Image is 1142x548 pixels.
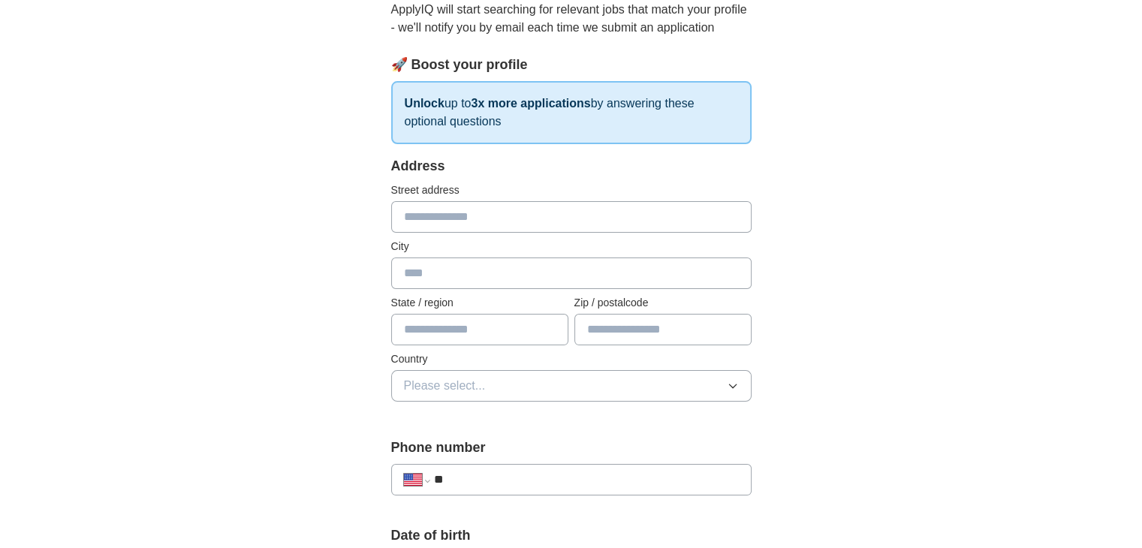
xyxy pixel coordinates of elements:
strong: Unlock [405,97,444,110]
p: up to by answering these optional questions [391,81,752,144]
label: State / region [391,295,568,311]
p: ApplyIQ will start searching for relevant jobs that match your profile - we'll notify you by emai... [391,1,752,37]
label: Date of birth [391,525,752,546]
div: 🚀 Boost your profile [391,55,752,75]
label: Street address [391,182,752,198]
button: Please select... [391,370,752,402]
label: Country [391,351,752,367]
label: City [391,239,752,254]
span: Please select... [404,377,486,395]
label: Zip / postalcode [574,295,752,311]
label: Phone number [391,438,752,458]
strong: 3x more applications [471,97,590,110]
div: Address [391,156,752,176]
